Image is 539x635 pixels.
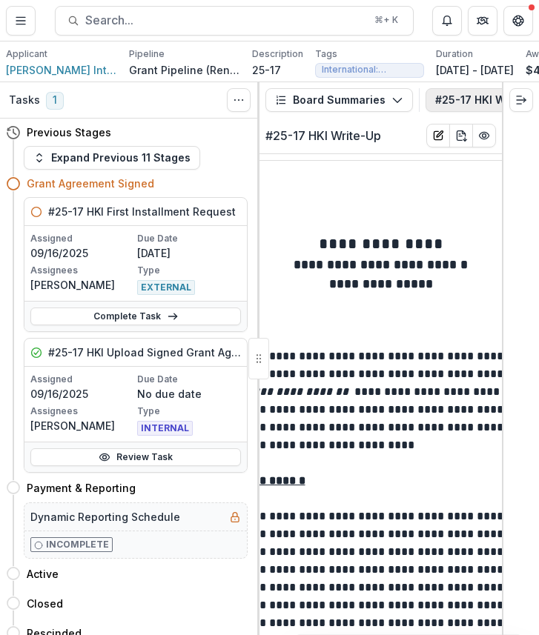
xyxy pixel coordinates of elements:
[436,62,514,78] p: [DATE] - [DATE]
[30,277,134,293] p: [PERSON_NAME]
[472,124,496,147] button: PDF Preview
[137,245,241,261] p: [DATE]
[30,245,134,261] p: 09/16/2025
[137,232,241,245] p: Due Date
[265,129,381,143] h2: #25-17 HKI Write-Up
[30,448,241,466] a: Review Task
[27,566,59,582] h4: Active
[137,386,241,402] p: No due date
[426,124,450,147] button: Edit Board Summary
[6,6,36,36] button: Toggle Menu
[30,418,134,433] p: [PERSON_NAME]
[137,405,241,418] p: Type
[30,405,134,418] p: Assignees
[137,264,241,277] p: Type
[252,47,303,61] p: Description
[30,307,241,325] a: Complete Task
[436,47,473,61] p: Duration
[315,47,337,61] p: Tags
[55,6,414,36] button: Search...
[137,373,241,386] p: Due Date
[48,345,241,360] h5: #25-17 HKI Upload Signed Grant Agreements
[30,386,134,402] p: 09/16/2025
[129,47,165,61] p: Pipeline
[30,509,180,525] h5: Dynamic Reporting Schedule
[6,47,47,61] p: Applicant
[30,264,134,277] p: Assignees
[24,146,200,170] button: Expand Previous 11 Stages
[9,93,40,107] h3: Tasks
[46,92,64,110] span: 1
[129,62,240,78] p: Grant Pipeline (Renewals)
[30,232,134,245] p: Assigned
[371,12,401,28] div: ⌘ + K
[252,62,281,78] p: 25-17
[265,88,413,112] button: Board Summaries
[509,88,533,112] button: Expand right
[30,373,134,386] p: Assigned
[46,538,109,551] p: Incomplete
[27,480,136,496] h4: Payment & Reporting
[503,6,533,36] button: Get Help
[85,13,366,27] span: Search...
[48,204,236,219] h5: #25-17 HKI First Installment Request
[227,88,251,112] button: Toggle View Cancelled Tasks
[322,64,417,75] span: International: [GEOGRAPHIC_DATA]
[449,124,473,147] button: download-word
[27,596,63,611] h4: Closed
[137,280,195,295] span: EXTERNAL
[27,124,111,140] h4: Previous Stages
[6,62,117,78] a: [PERSON_NAME] International (HKI)
[27,176,154,191] h4: Grant Agreement Signed
[432,6,462,36] button: Notifications
[468,6,497,36] button: Partners
[137,421,193,436] span: INTERNAL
